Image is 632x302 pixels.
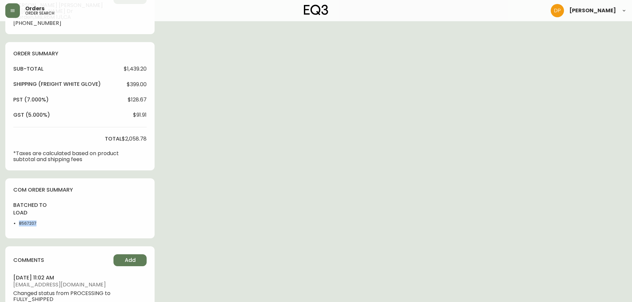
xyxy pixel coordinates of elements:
h4: [DATE] 11:02 am [13,274,147,281]
h4: com order summary [13,186,147,194]
span: $399.00 [127,82,147,88]
h4: sub-total [13,65,43,73]
button: Add [113,254,147,266]
h4: order summary [13,50,147,57]
h4: gst (5.000%) [13,111,50,119]
h4: pst (7.000%) [13,96,49,103]
h4: Shipping ( Freight White Glove ) [13,81,101,88]
p: *Taxes are calculated based on product subtotal and shipping fees [13,151,122,162]
h4: total [105,135,122,143]
img: logo [304,5,328,15]
span: [EMAIL_ADDRESS][DOMAIN_NAME] [13,282,147,288]
span: Orders [25,6,44,11]
span: $91.91 [133,112,147,118]
h5: order search [25,11,54,15]
span: [PHONE_NUMBER] [13,20,111,26]
li: 8567207 [19,220,52,226]
span: $128.67 [128,97,147,103]
span: $2,058.78 [122,136,147,142]
h4: batched to load [13,202,52,216]
span: Add [125,257,136,264]
img: b0154ba12ae69382d64d2f3159806b19 [551,4,564,17]
h4: comments [13,257,44,264]
span: [PERSON_NAME] [569,8,616,13]
span: $1,439.20 [124,66,147,72]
